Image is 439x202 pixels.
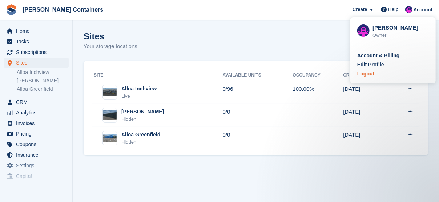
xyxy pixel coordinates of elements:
[343,104,391,127] td: [DATE]
[16,108,60,118] span: Analytics
[223,81,293,104] td: 0/96
[343,81,391,104] td: [DATE]
[17,86,69,93] a: Alloa Greenfield
[20,4,106,16] a: [PERSON_NAME] Containers
[16,150,60,160] span: Insurance
[121,93,157,100] div: Live
[343,127,391,149] td: [DATE]
[388,6,399,13] span: Help
[16,36,60,47] span: Tasks
[16,129,60,139] span: Pricing
[4,139,69,149] a: menu
[372,24,429,30] div: [PERSON_NAME]
[103,134,117,142] img: Image of Alloa Greenfield site
[357,61,429,69] a: Edit Profile
[84,42,137,51] p: Your storage locations
[357,52,400,59] div: Account & Billing
[223,127,293,149] td: 0/0
[4,160,69,171] a: menu
[357,70,374,78] div: Logout
[17,77,69,84] a: [PERSON_NAME]
[16,47,60,57] span: Subscriptions
[4,150,69,160] a: menu
[357,61,384,69] div: Edit Profile
[16,118,60,128] span: Invoices
[6,4,17,15] img: stora-icon-8386f47178a22dfd0bd8f6a31ec36ba5ce8667c1dd55bd0f319d3a0aa187defe.svg
[4,118,69,128] a: menu
[16,171,60,181] span: Capital
[16,26,60,36] span: Home
[4,58,69,68] a: menu
[4,36,69,47] a: menu
[372,32,429,39] div: Owner
[293,70,343,81] th: Occupancy
[121,116,164,123] div: Hidden
[103,88,117,96] img: Image of Alloa Inchview site
[103,110,117,120] img: Image of Alloa Kelliebank site
[121,85,157,93] div: Alloa Inchview
[4,108,69,118] a: menu
[357,24,370,37] img: Claire Wilson
[16,160,60,171] span: Settings
[121,108,164,116] div: [PERSON_NAME]
[4,97,69,107] a: menu
[121,139,160,146] div: Hidden
[223,70,293,81] th: Available Units
[293,81,343,104] td: 100.00%
[121,131,160,139] div: Alloa Greenfield
[17,69,69,76] a: Alloa Inchview
[414,6,432,13] span: Account
[223,104,293,127] td: 0/0
[4,129,69,139] a: menu
[16,58,60,68] span: Sites
[405,6,412,13] img: Claire Wilson
[357,70,429,78] a: Logout
[4,26,69,36] a: menu
[16,97,60,107] span: CRM
[4,47,69,57] a: menu
[357,52,429,59] a: Account & Billing
[84,31,137,41] h1: Sites
[343,73,370,78] a: Created
[16,139,60,149] span: Coupons
[4,171,69,181] a: menu
[353,6,367,13] span: Create
[92,70,223,81] th: Site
